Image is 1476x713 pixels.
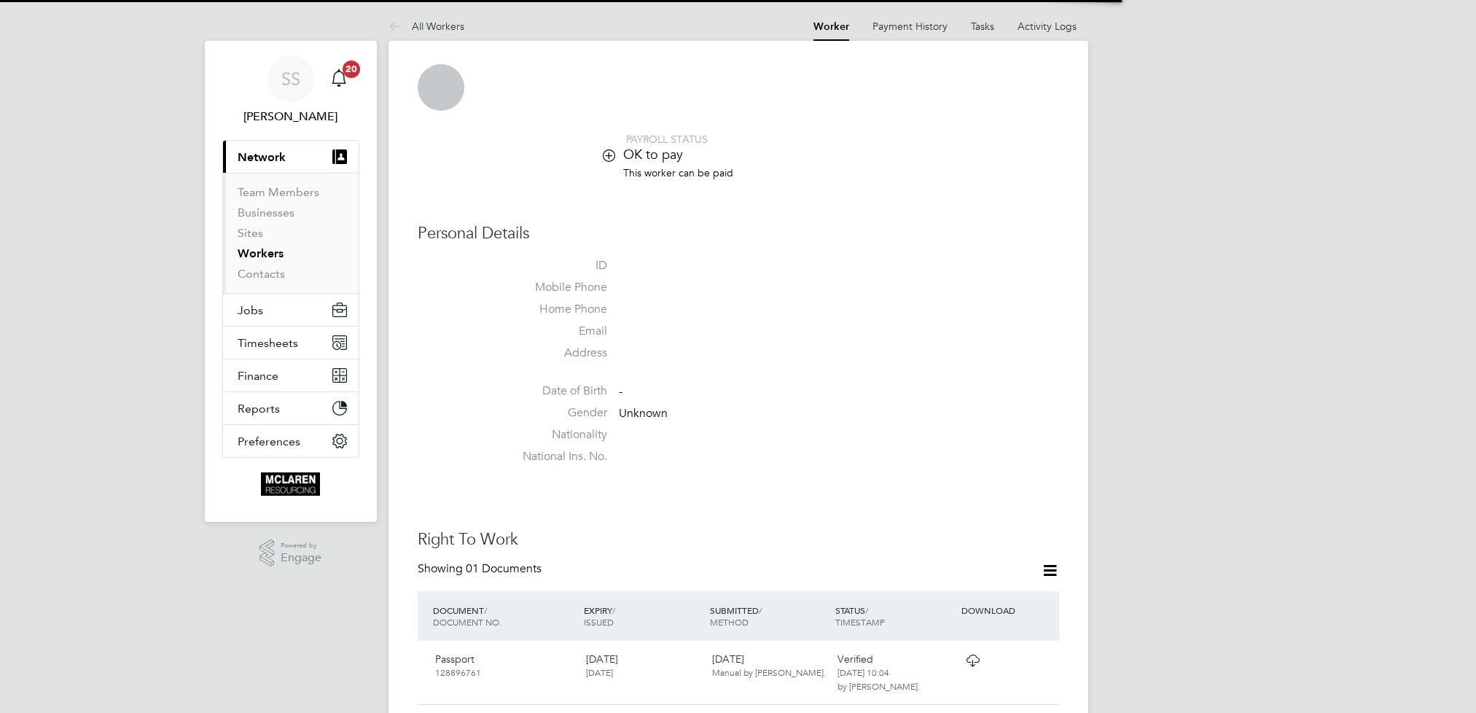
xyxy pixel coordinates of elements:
[813,20,849,33] a: Worker
[222,472,359,496] a: Go to home page
[505,302,607,317] label: Home Phone
[580,647,706,685] div: [DATE]
[418,561,544,577] div: Showing
[238,336,298,350] span: Timesheets
[429,647,580,685] div: Passport
[626,133,708,146] span: PAYROLL STATUS
[837,666,889,678] span: [DATE] 10:04
[418,223,1059,244] h3: Personal Details
[238,246,284,260] a: Workers
[238,402,280,416] span: Reports
[619,385,622,400] span: -
[832,597,958,635] div: STATUS
[612,604,615,616] span: /
[505,346,607,361] label: Address
[281,552,321,564] span: Engage
[623,166,733,179] span: This worker can be paid
[429,597,580,635] div: DOCUMENT
[238,369,278,383] span: Finance
[505,405,607,421] label: Gender
[238,185,319,199] a: Team Members
[281,539,321,552] span: Powered by
[837,652,873,666] span: Verified
[281,69,300,88] span: SS
[586,666,613,678] span: [DATE]
[580,597,706,635] div: EXPIRY
[222,55,359,125] a: SS[PERSON_NAME]
[433,616,501,628] span: DOCUMENT NO.
[584,616,614,628] span: ISSUED
[505,427,607,443] label: Nationality
[484,604,487,616] span: /
[238,267,285,281] a: Contacts
[759,604,762,616] span: /
[872,20,948,33] a: Payment History
[958,597,1058,623] div: DOWNLOAD
[706,647,832,685] div: [DATE]
[706,597,832,635] div: SUBMITTED
[238,226,263,240] a: Sites
[223,141,359,173] button: Network
[712,666,826,678] span: Manual by [PERSON_NAME].
[623,146,683,163] span: OK to pay
[505,383,607,399] label: Date of Birth
[505,449,607,464] label: National Ins. No.
[222,108,359,125] span: Steven South
[238,150,286,164] span: Network
[505,324,607,339] label: Email
[1018,20,1077,33] a: Activity Logs
[971,20,994,33] a: Tasks
[865,604,868,616] span: /
[238,303,263,317] span: Jobs
[466,561,542,576] span: 01 Documents
[505,258,607,273] label: ID
[388,20,464,33] a: All Workers
[238,206,294,219] a: Businesses
[223,392,359,424] button: Reports
[259,539,321,567] a: Powered byEngage
[223,359,359,391] button: Finance
[837,680,920,692] span: by [PERSON_NAME].
[223,327,359,359] button: Timesheets
[205,41,377,522] nav: Main navigation
[710,616,749,628] span: METHOD
[619,406,668,421] span: Unknown
[223,294,359,326] button: Jobs
[324,55,354,102] a: 20
[343,61,360,78] span: 20
[505,280,607,295] label: Mobile Phone
[835,616,885,628] span: TIMESTAMP
[223,425,359,457] button: Preferences
[418,529,1059,550] h3: Right To Work
[238,435,300,448] span: Preferences
[223,173,359,293] div: Network
[435,666,481,678] span: 128896761
[261,472,320,496] img: mclaren-logo-retina.png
